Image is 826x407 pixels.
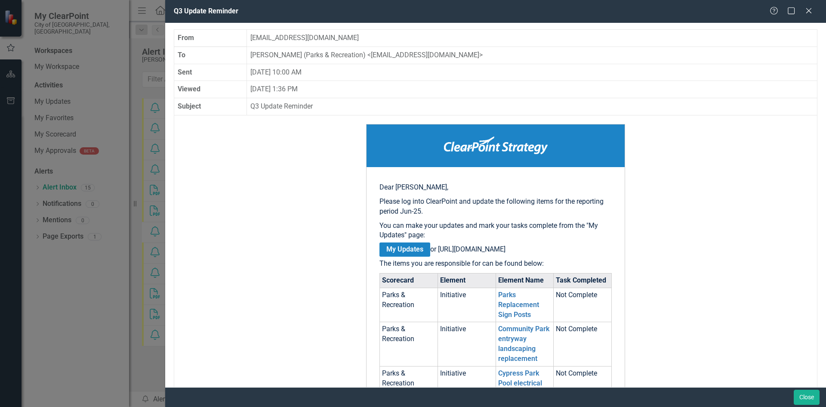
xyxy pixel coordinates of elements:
button: Close [794,390,820,405]
td: Not Complete [554,288,612,322]
th: Element Name [496,273,554,288]
span: < [367,51,371,59]
td: [DATE] 1:36 PM [247,81,817,98]
td: Parks & Recreation [380,322,438,366]
img: ClearPoint Strategy [444,137,548,154]
span: > [479,51,483,59]
th: To [174,47,247,64]
p: The items you are responsible for can be found below: [379,259,612,269]
p: Please log into ClearPoint and update the following items for the reporting period Jun-25. [379,197,612,217]
a: Parks Replacement Sign Posts [498,291,539,319]
th: Element [438,273,496,288]
p: Dear [PERSON_NAME], [379,183,612,193]
p: or [URL][DOMAIN_NAME] [379,245,612,255]
th: Viewed [174,81,247,98]
a: My Updates [379,242,430,257]
th: From [174,29,247,47]
th: Task Completed [554,273,612,288]
td: Initiative [438,322,496,366]
td: [EMAIL_ADDRESS][DOMAIN_NAME] [247,29,817,47]
td: [PERSON_NAME] (Parks & Recreation) [EMAIL_ADDRESS][DOMAIN_NAME] [247,47,817,64]
span: Q3 Update Reminder [174,7,238,15]
td: Initiative [438,288,496,322]
a: Community Park entryway landscaping replacement [498,325,549,363]
th: Sent [174,64,247,81]
td: Not Complete [554,322,612,366]
p: You can make your updates and mark your tasks complete from the "My Updates" page: [379,221,612,241]
td: Parks & Recreation [380,288,438,322]
th: Scorecard [380,273,438,288]
th: Subject [174,98,247,115]
td: [DATE] 10:00 AM [247,64,817,81]
a: Cypress Park Pool electrical panel replacement [498,369,542,407]
td: Q3 Update Reminder [247,98,817,115]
